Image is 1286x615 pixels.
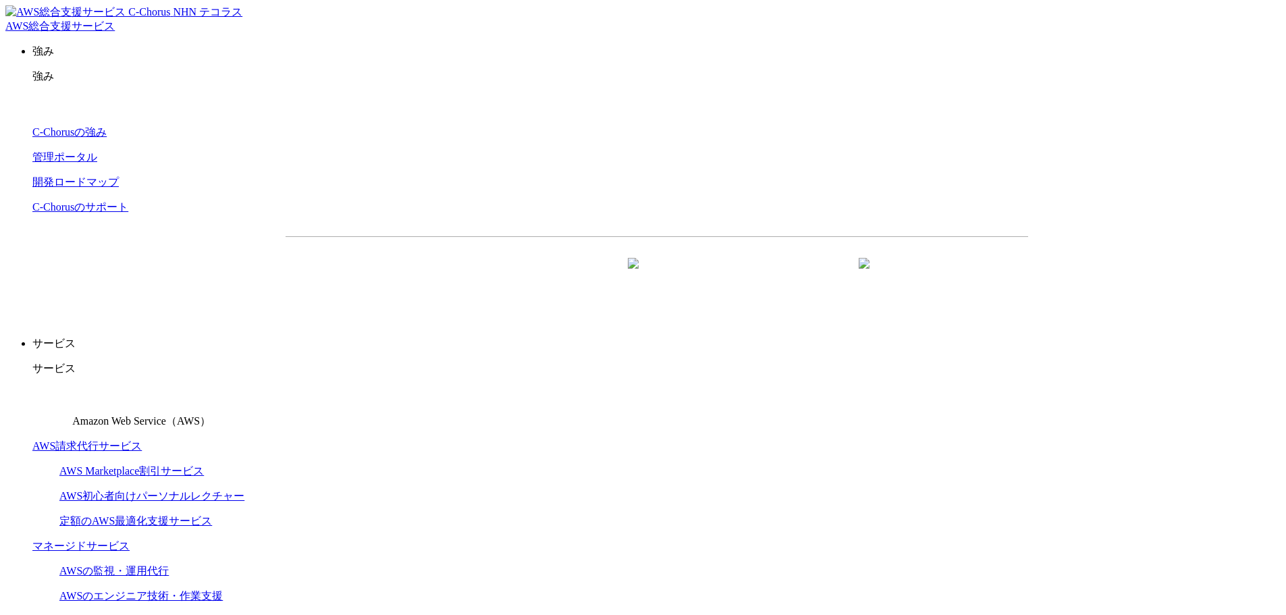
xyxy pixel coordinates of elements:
[59,565,169,577] a: AWSの監視・運用代行
[664,259,881,292] a: まずは相談する
[32,540,130,552] a: マネージドサービス
[5,6,242,32] a: AWS総合支援サービス C-Chorus NHN テコラスAWS総合支援サービス
[32,45,1281,59] p: 強み
[32,176,119,188] a: 開発ロードマップ
[59,465,204,477] a: AWS Marketplace割引サービス
[433,259,650,292] a: 資料を請求する
[59,515,212,527] a: 定額のAWS最適化支援サービス
[32,201,128,213] a: C-Chorusのサポート
[32,387,70,425] img: Amazon Web Service（AWS）
[32,126,107,138] a: C-Chorusの強み
[859,258,869,293] img: 矢印
[72,415,211,427] span: Amazon Web Service（AWS）
[32,151,97,163] a: 管理ポータル
[59,490,244,502] a: AWS初心者向けパーソナルレクチャー
[59,590,223,601] a: AWSのエンジニア技術・作業支援
[32,70,1281,84] p: 強み
[32,362,1281,376] p: サービス
[32,337,1281,351] p: サービス
[5,5,171,20] img: AWS総合支援サービス C-Chorus
[628,258,639,293] img: 矢印
[32,440,142,452] a: AWS請求代行サービス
